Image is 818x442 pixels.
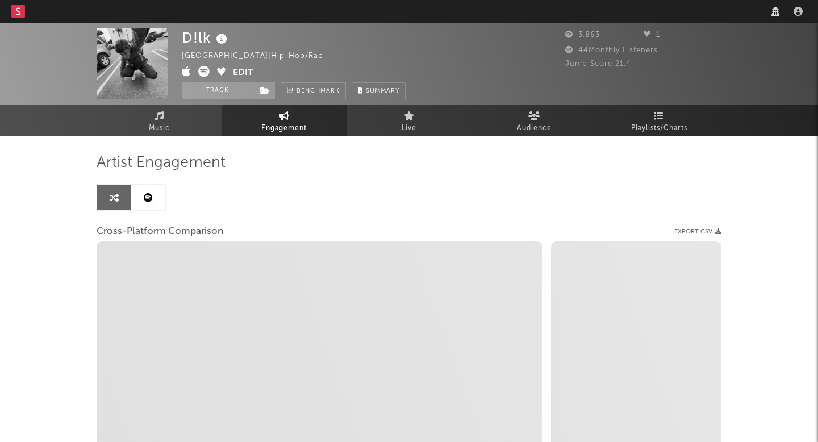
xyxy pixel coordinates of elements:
span: Engagement [261,122,307,135]
span: Jump Score: 21.4 [565,60,631,68]
div: D!lk [182,28,230,47]
span: Live [402,122,416,135]
span: Music [149,122,170,135]
span: Artist Engagement [97,156,226,170]
span: Audience [517,122,552,135]
a: Live [347,105,471,136]
a: Playlists/Charts [596,105,721,136]
span: 1 [644,31,660,39]
span: Benchmark [297,85,340,98]
span: Cross-Platform Comparison [97,225,223,239]
div: [GEOGRAPHIC_DATA] | Hip-Hop/Rap [182,49,336,63]
a: Benchmark [281,82,346,99]
span: Playlists/Charts [631,122,687,135]
span: Summary [366,88,399,94]
button: Export CSV [674,228,721,235]
button: Edit [233,66,253,80]
a: Music [97,105,222,136]
span: 44 Monthly Listeners [565,47,658,54]
a: Audience [471,105,596,136]
button: Track [182,82,253,99]
a: Engagement [222,105,347,136]
span: 3,863 [565,31,600,39]
button: Summary [352,82,406,99]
